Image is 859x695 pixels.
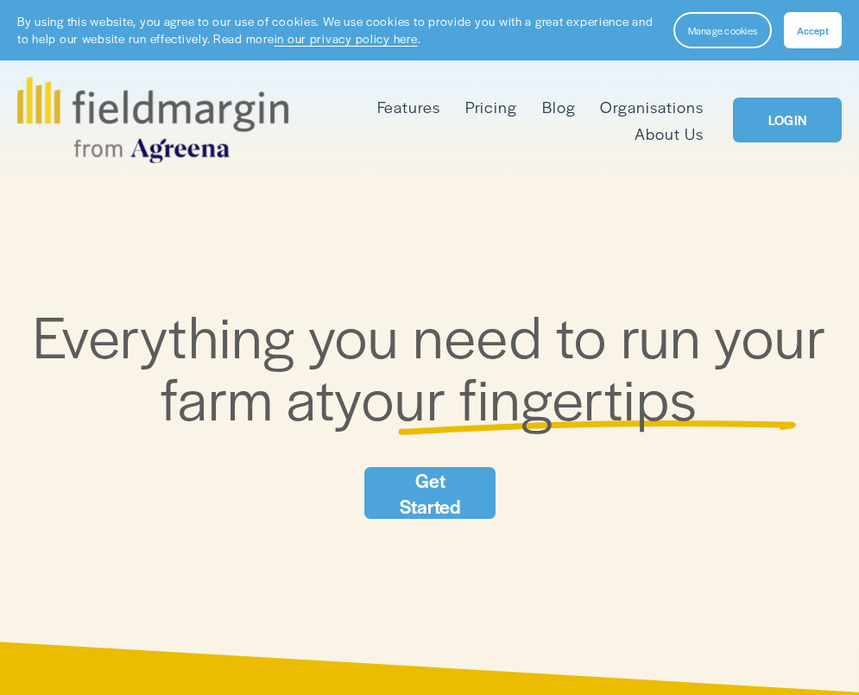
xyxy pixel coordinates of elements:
[688,23,757,37] span: Manage cookies
[364,467,496,519] a: Get Started
[17,13,656,48] p: By using this website, you agree to our use of cookies. We use cookies to provide you with a grea...
[600,93,704,120] a: Organisations
[377,93,441,120] a: folder dropdown
[733,98,842,142] a: LOGIN
[542,93,576,120] a: Blog
[33,294,839,439] span: Everything you need to run your farm at
[797,23,829,37] span: Accept
[17,77,288,163] img: fieldmargin.com
[784,12,842,48] button: Accept
[465,93,517,120] a: Pricing
[635,120,704,147] a: About Us
[377,95,441,118] span: Features
[334,356,698,438] span: your fingertips
[673,12,772,48] button: Manage cookies
[275,30,418,47] a: in our privacy policy here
